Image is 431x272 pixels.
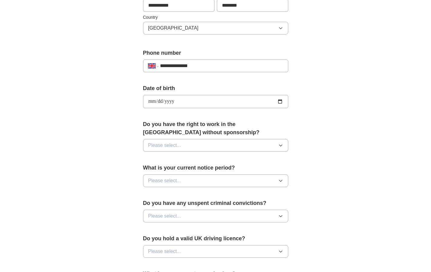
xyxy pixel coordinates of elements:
[148,24,199,32] span: [GEOGRAPHIC_DATA]
[143,210,288,222] button: Please select...
[143,245,288,258] button: Please select...
[148,248,181,255] span: Please select...
[143,174,288,187] button: Please select...
[143,49,288,57] label: Phone number
[148,177,181,184] span: Please select...
[143,199,288,207] label: Do you have any unspent criminal convictions?
[143,120,288,137] label: Do you have the right to work in the [GEOGRAPHIC_DATA] without sponsorship?
[143,139,288,152] button: Please select...
[143,235,288,243] label: Do you hold a valid UK driving licence?
[143,14,288,21] label: Country
[143,22,288,34] button: [GEOGRAPHIC_DATA]
[148,142,181,149] span: Please select...
[143,84,288,92] label: Date of birth
[148,212,181,220] span: Please select...
[143,164,288,172] label: What is your current notice period?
